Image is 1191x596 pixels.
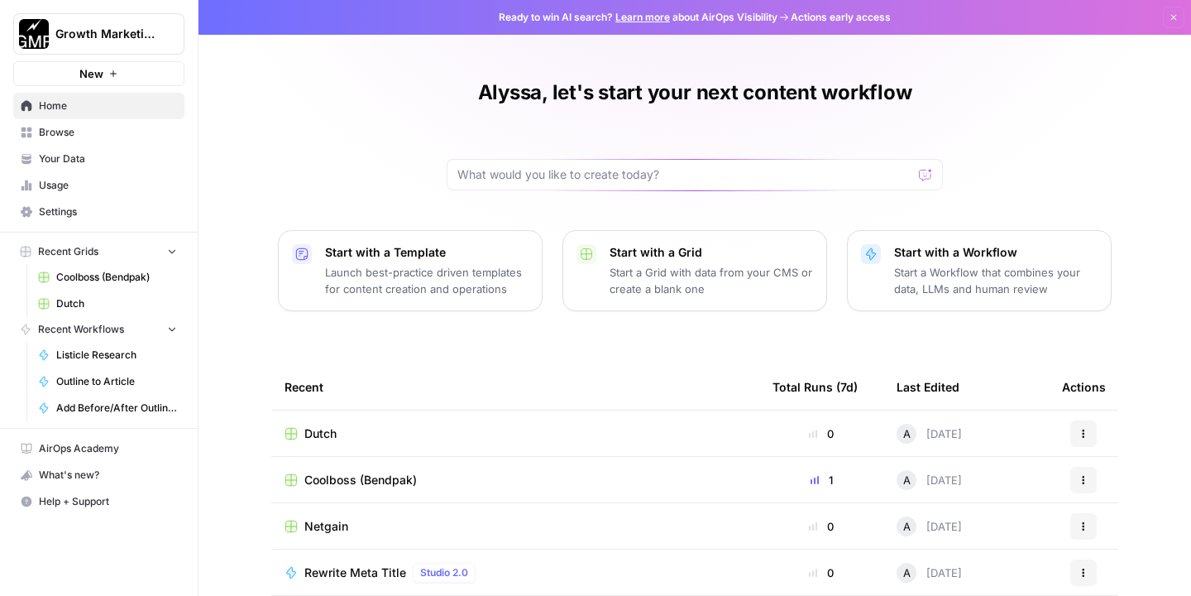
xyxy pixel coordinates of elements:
span: Settings [39,204,177,219]
div: 0 [772,425,870,442]
span: Studio 2.0 [420,565,468,580]
a: Dutch [285,425,746,442]
a: Add Before/After Outline to KB [31,395,184,421]
a: Listicle Research [31,342,184,368]
input: What would you like to create today? [457,166,912,183]
span: Rewrite Meta Title [304,565,406,581]
span: Outline to Article [56,374,177,389]
div: What's new? [14,463,184,488]
a: Your Data [13,146,184,172]
span: A [903,472,911,488]
p: Start a Grid with data from your CMS or create a blank one [610,264,813,297]
div: Recent [285,364,746,410]
span: New [79,65,103,82]
button: What's new? [13,462,184,488]
img: Growth Marketing Pro Logo [19,19,49,49]
span: A [903,565,911,581]
span: Listicle Research [56,348,177,363]
button: Workspace: Growth Marketing Pro [13,13,184,55]
div: [DATE] [897,424,962,444]
a: Dutch [31,291,184,317]
span: AirOps Academy [39,441,177,456]
a: Coolboss (Bendpak) [285,472,746,488]
span: Dutch [304,425,337,442]
a: Netgain [285,518,746,535]
span: Netgain [304,518,348,535]
span: Browse [39,125,177,140]
button: New [13,61,184,86]
div: 1 [772,472,870,488]
a: Browse [13,119,184,146]
a: Learn more [615,11,670,23]
a: Coolboss (Bendpak) [31,264,184,291]
span: Help + Support [39,494,177,509]
p: Start a Workflow that combines your data, LLMs and human review [894,264,1098,297]
div: [DATE] [897,563,962,583]
button: Start with a GridStart a Grid with data from your CMS or create a blank one [562,230,827,311]
span: Your Data [39,151,177,166]
span: Coolboss (Bendpak) [56,270,177,285]
a: Home [13,93,184,119]
span: Recent Grids [38,244,98,259]
div: Last Edited [897,364,959,410]
button: Start with a WorkflowStart a Workflow that combines your data, LLMs and human review [847,230,1112,311]
div: 0 [772,565,870,581]
span: Usage [39,178,177,193]
span: Ready to win AI search? about AirOps Visibility [499,10,777,25]
span: Add Before/After Outline to KB [56,401,177,416]
div: [DATE] [897,470,962,490]
span: A [903,425,911,442]
span: A [903,518,911,535]
p: Start with a Template [325,244,529,261]
span: Recent Workflows [38,322,124,337]
p: Start with a Workflow [894,244,1098,261]
a: AirOps Academy [13,435,184,462]
a: Usage [13,172,184,199]
h1: Alyssa, let's start your next content workflow [478,79,912,106]
div: 0 [772,518,870,535]
button: Recent Workflows [13,317,184,342]
a: Outline to Article [31,368,184,395]
div: [DATE] [897,517,962,536]
button: Start with a TemplateLaunch best-practice driven templates for content creation and operations [278,230,543,311]
button: Recent Grids [13,239,184,264]
span: Dutch [56,296,177,311]
p: Start with a Grid [610,244,813,261]
p: Launch best-practice driven templates for content creation and operations [325,264,529,297]
div: Total Runs (7d) [772,364,858,410]
a: Rewrite Meta TitleStudio 2.0 [285,563,746,583]
div: Actions [1062,364,1106,410]
a: Settings [13,199,184,225]
span: Home [39,99,177,113]
span: Coolboss (Bendpak) [304,472,417,488]
span: Growth Marketing Pro [55,26,155,42]
span: Actions early access [791,10,891,25]
button: Help + Support [13,488,184,515]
